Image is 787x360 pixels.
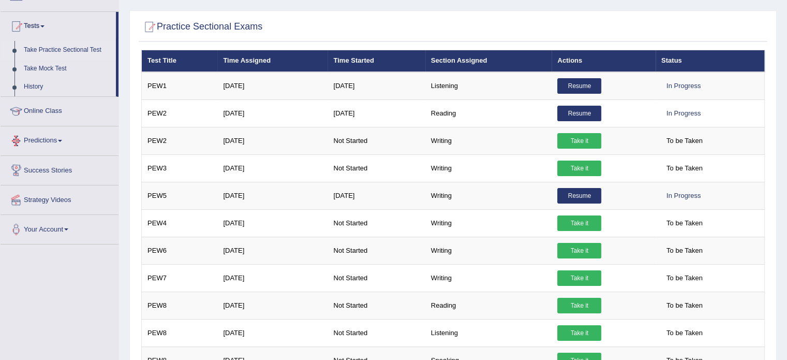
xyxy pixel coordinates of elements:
span: To be Taken [661,325,708,341]
th: Actions [552,50,655,72]
td: Writing [425,237,552,264]
td: [DATE] [217,292,328,319]
td: Not Started [328,264,425,292]
h2: Practice Sectional Exams [141,19,262,35]
td: PEW8 [142,319,218,347]
th: Section Assigned [425,50,552,72]
a: History [19,78,116,96]
a: Resume [557,78,601,94]
span: To be Taken [661,243,708,258]
div: In Progress [661,188,706,204]
a: Online Class [1,97,118,123]
td: [DATE] [217,99,328,127]
td: [DATE] [328,99,425,127]
td: [DATE] [217,127,328,154]
td: PEW5 [142,182,218,209]
td: Not Started [328,237,425,264]
a: Take it [557,270,601,286]
div: In Progress [661,78,706,94]
td: Not Started [328,209,425,237]
span: To be Taken [661,161,708,176]
a: Take Practice Sectional Test [19,41,116,60]
td: Writing [425,264,552,292]
td: Writing [425,209,552,237]
a: Take it [557,243,601,258]
td: Writing [425,182,552,209]
td: [DATE] [217,264,328,292]
td: [DATE] [328,72,425,100]
td: PEW1 [142,72,218,100]
a: Your Account [1,215,118,241]
td: Reading [425,99,552,127]
td: [DATE] [217,72,328,100]
span: To be Taken [661,298,708,313]
td: PEW3 [142,154,218,182]
a: Take it [557,215,601,231]
td: Listening [425,319,552,347]
th: Time Started [328,50,425,72]
a: Success Stories [1,156,118,182]
a: Take it [557,325,601,341]
a: Take it [557,161,601,176]
td: [DATE] [217,182,328,209]
a: Resume [557,188,601,204]
td: [DATE] [217,209,328,237]
td: PEW7 [142,264,218,292]
td: PEW4 [142,209,218,237]
div: In Progress [661,106,706,121]
td: PEW2 [142,127,218,154]
td: Listening [425,72,552,100]
a: Take it [557,298,601,313]
th: Status [656,50,765,72]
th: Time Assigned [217,50,328,72]
a: Tests [1,12,116,38]
a: Take Mock Test [19,60,116,78]
td: PEW2 [142,99,218,127]
a: Resume [557,106,601,121]
td: [DATE] [217,237,328,264]
td: [DATE] [217,154,328,182]
td: Reading [425,292,552,319]
td: PEW6 [142,237,218,264]
span: To be Taken [661,270,708,286]
td: [DATE] [217,319,328,347]
td: Writing [425,127,552,154]
a: Take it [557,133,601,149]
td: Writing [425,154,552,182]
span: To be Taken [661,215,708,231]
td: [DATE] [328,182,425,209]
a: Strategy Videos [1,185,118,211]
td: PEW8 [142,292,218,319]
td: Not Started [328,319,425,347]
td: Not Started [328,127,425,154]
span: To be Taken [661,133,708,149]
a: Predictions [1,126,118,152]
th: Test Title [142,50,218,72]
td: Not Started [328,154,425,182]
td: Not Started [328,292,425,319]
